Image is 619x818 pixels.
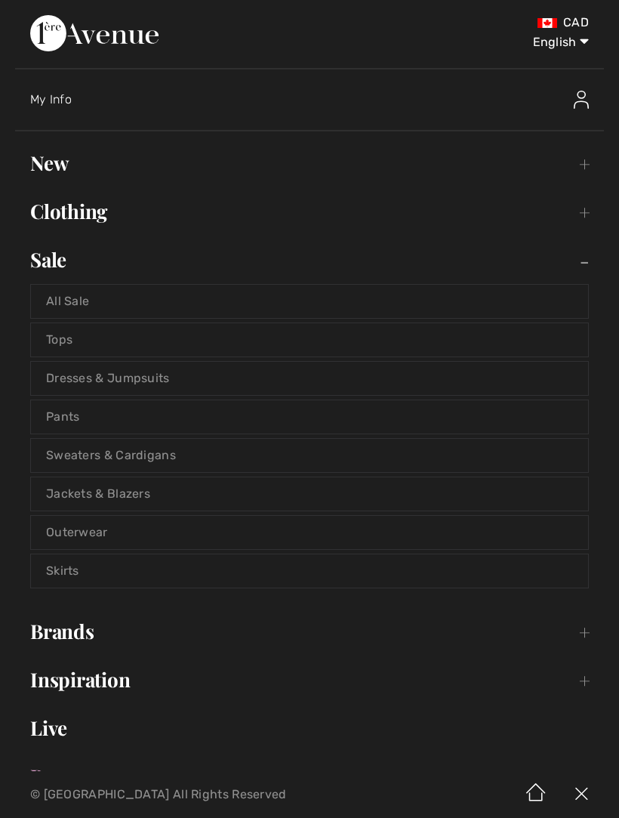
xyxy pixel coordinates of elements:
a: Prom [15,760,604,793]
a: New [15,147,604,180]
a: Skirts [31,554,588,588]
div: CAD [365,15,589,30]
a: Jackets & Blazers [31,477,588,511]
img: X [559,771,604,818]
a: Pants [31,400,588,434]
span: Chat [35,11,66,24]
a: Brands [15,615,604,648]
img: 1ère Avenue [30,15,159,51]
a: Outerwear [31,516,588,549]
img: My Info [574,91,589,109]
a: Dresses & Jumpsuits [31,362,588,395]
a: Sale [15,243,604,276]
a: All Sale [31,285,588,318]
a: Clothing [15,195,604,228]
a: Sweaters & Cardigans [31,439,588,472]
p: © [GEOGRAPHIC_DATA] All Rights Reserved [30,789,365,800]
a: Inspiration [15,663,604,696]
a: Tops [31,323,588,357]
span: My Info [30,92,72,106]
a: Live [15,712,604,745]
img: Home [513,771,559,818]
